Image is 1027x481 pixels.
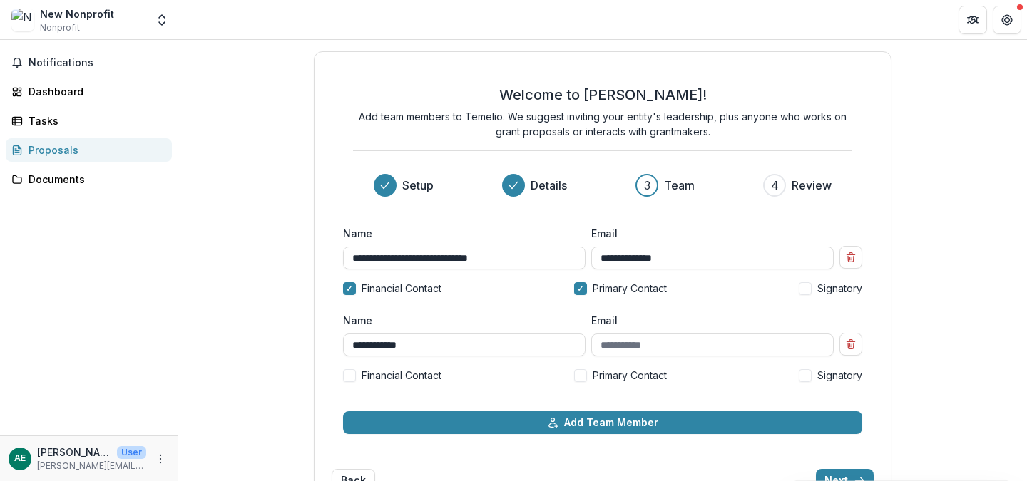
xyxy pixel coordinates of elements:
[6,109,172,133] a: Tasks
[531,177,567,194] h3: Details
[362,368,441,383] span: Financial Contact
[353,109,852,139] p: Add team members to Temelio. We suggest inviting your entity's leadership, plus anyone who works ...
[6,167,172,191] a: Documents
[771,177,779,194] div: 4
[343,226,577,241] label: Name
[839,246,862,269] button: Remove team member
[591,313,825,328] label: Email
[152,6,172,34] button: Open entity switcher
[29,84,160,99] div: Dashboard
[817,368,862,383] span: Signatory
[29,143,160,157] div: Proposals
[6,138,172,162] a: Proposals
[343,313,577,328] label: Name
[499,86,707,103] h2: Welcome to [PERSON_NAME]!
[362,281,441,296] span: Financial Contact
[593,368,667,383] span: Primary Contact
[152,450,169,467] button: More
[959,6,987,34] button: Partners
[6,80,172,103] a: Dashboard
[664,177,695,194] h3: Team
[40,6,114,21] div: New Nonprofit
[374,174,832,197] div: Progress
[117,446,146,459] p: User
[839,333,862,356] button: Remove team member
[11,9,34,31] img: New Nonprofit
[37,445,111,460] p: [PERSON_NAME]
[591,226,825,241] label: Email
[14,454,26,463] div: Annie Eisenbeis
[644,177,650,194] div: 3
[993,6,1021,34] button: Get Help
[29,172,160,187] div: Documents
[343,411,863,434] button: Add Team Member
[6,51,172,74] button: Notifications
[29,113,160,128] div: Tasks
[593,281,667,296] span: Primary Contact
[792,177,832,194] h3: Review
[402,177,434,194] h3: Setup
[817,281,862,296] span: Signatory
[29,57,166,69] span: Notifications
[40,21,80,34] span: Nonprofit
[37,460,146,472] p: [PERSON_NAME][EMAIL_ADDRESS][DOMAIN_NAME]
